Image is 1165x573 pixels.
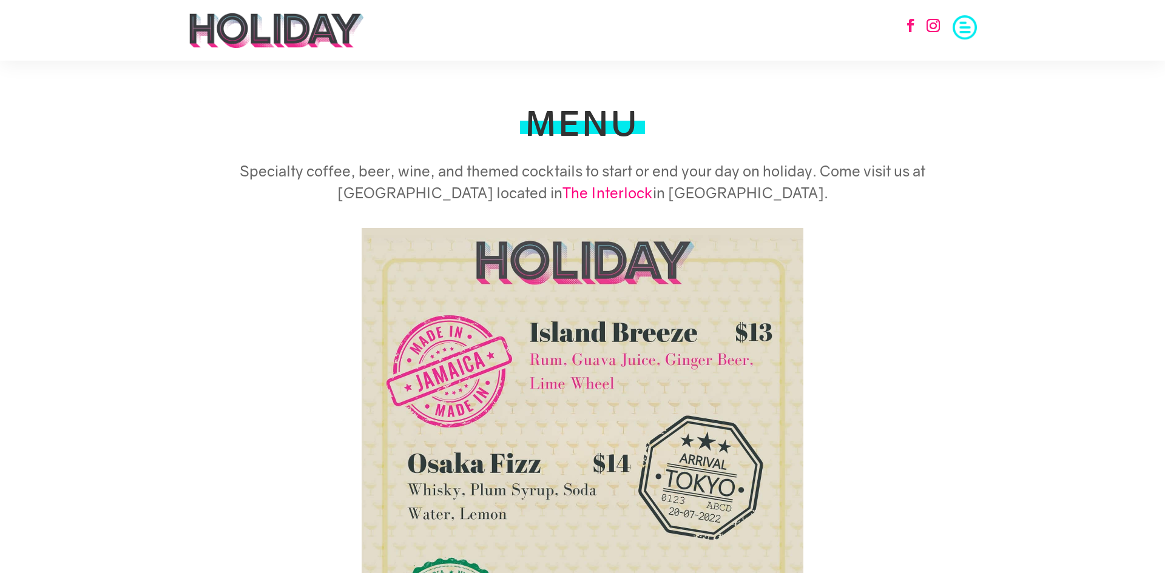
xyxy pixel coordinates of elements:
[188,160,977,210] h5: Specialty coffee, beer, wine, and themed cocktails to start or end your day on holiday. Come visi...
[897,12,924,39] a: Follow on Facebook
[920,12,947,39] a: Follow on Instagram
[188,12,365,49] img: holiday-logo-black
[525,106,640,146] h1: MENU
[562,184,653,201] a: The Interlock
